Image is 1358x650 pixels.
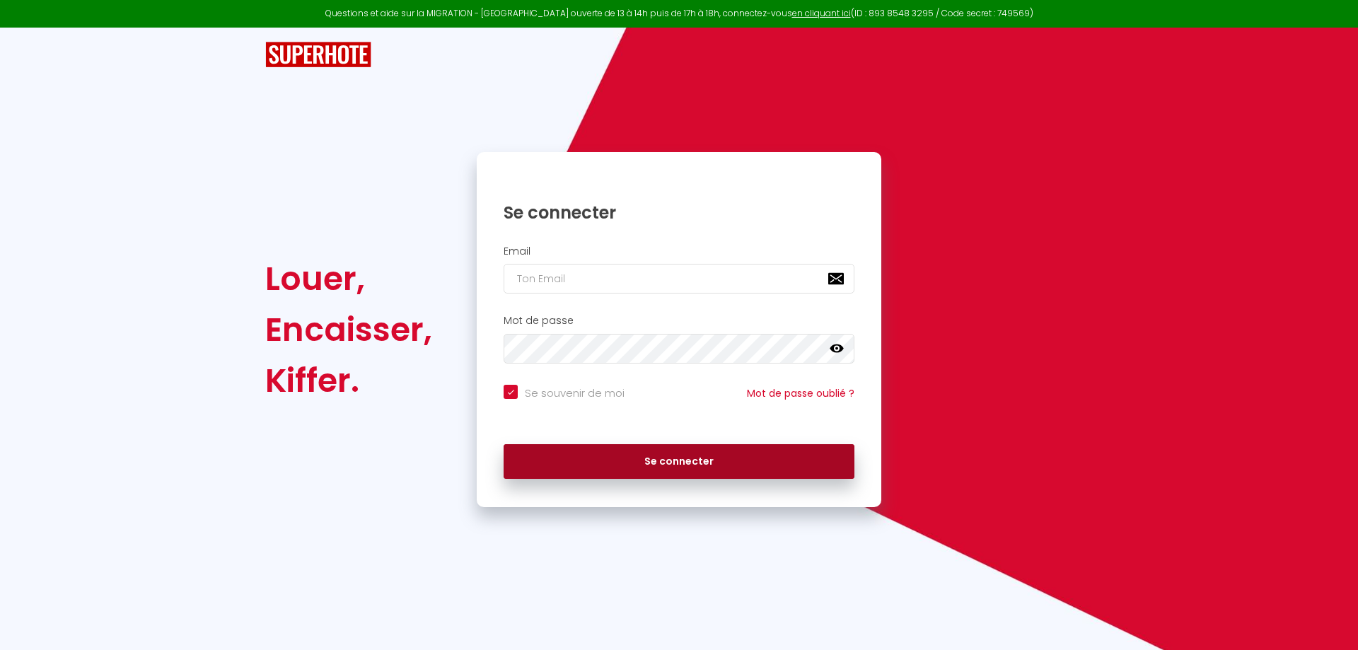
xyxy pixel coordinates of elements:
a: en cliquant ici [792,7,851,19]
button: Se connecter [504,444,854,480]
img: SuperHote logo [265,42,371,68]
div: Louer, [265,253,432,304]
h2: Email [504,245,854,257]
input: Ton Email [504,264,854,294]
a: Mot de passe oublié ? [747,386,854,400]
h1: Se connecter [504,202,854,224]
div: Encaisser, [265,304,432,355]
h2: Mot de passe [504,315,854,327]
div: Kiffer. [265,355,432,406]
